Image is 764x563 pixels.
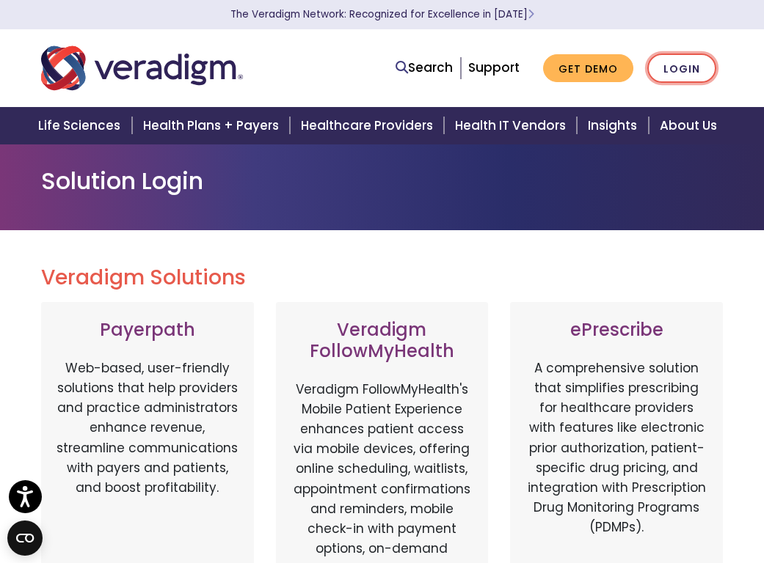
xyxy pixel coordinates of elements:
[41,44,243,92] img: Veradigm logo
[134,107,292,144] a: Health Plans + Payers
[291,320,474,362] h3: Veradigm FollowMyHealth
[543,54,633,83] a: Get Demo
[41,265,724,290] h2: Veradigm Solutions
[56,320,239,341] h3: Payerpath
[528,7,534,21] span: Learn More
[396,58,453,78] a: Search
[651,107,735,144] a: About Us
[579,107,650,144] a: Insights
[525,320,708,341] h3: ePrescribe
[647,54,716,84] a: Login
[29,107,134,144] a: Life Sciences
[292,107,446,144] a: Healthcare Providers
[468,59,520,76] a: Support
[230,7,534,21] a: The Veradigm Network: Recognized for Excellence in [DATE]Learn More
[482,457,746,545] iframe: Drift Chat Widget
[7,520,43,556] button: Open CMP widget
[446,107,579,144] a: Health IT Vendors
[41,167,724,195] h1: Solution Login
